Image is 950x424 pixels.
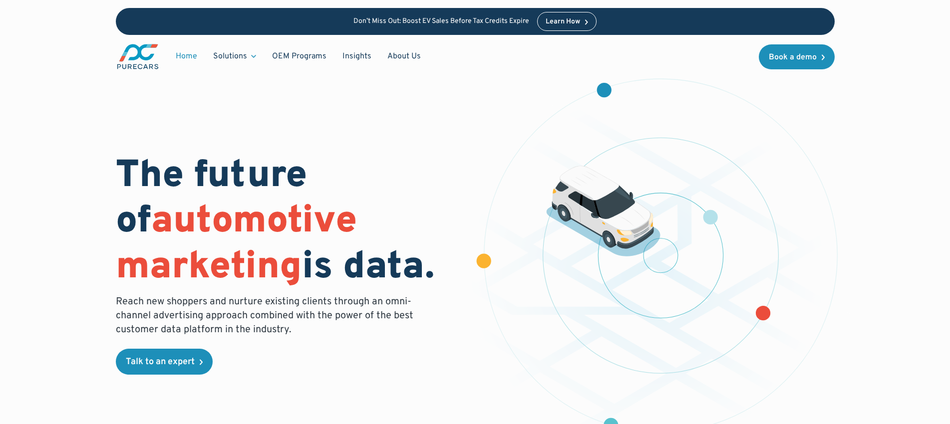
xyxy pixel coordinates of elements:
[546,18,580,25] div: Learn How
[353,17,529,26] p: Don’t Miss Out: Boost EV Sales Before Tax Credits Expire
[759,44,835,69] a: Book a demo
[205,47,264,66] div: Solutions
[116,349,213,375] a: Talk to an expert
[116,198,357,291] span: automotive marketing
[264,47,334,66] a: OEM Programs
[537,12,597,31] a: Learn How
[379,47,429,66] a: About Us
[116,43,160,70] a: main
[334,47,379,66] a: Insights
[126,358,195,367] div: Talk to an expert
[116,43,160,70] img: purecars logo
[769,53,817,61] div: Book a demo
[116,154,463,291] h1: The future of is data.
[546,166,661,256] img: illustration of a vehicle
[213,51,247,62] div: Solutions
[116,295,419,337] p: Reach new shoppers and nurture existing clients through an omni-channel advertising approach comb...
[168,47,205,66] a: Home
